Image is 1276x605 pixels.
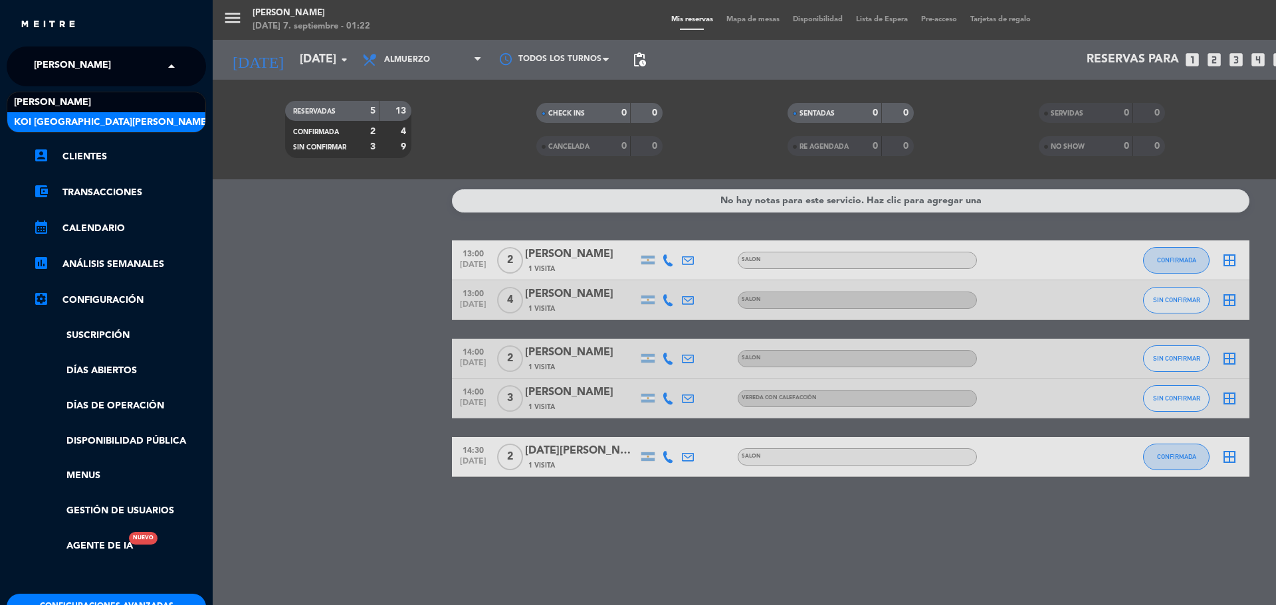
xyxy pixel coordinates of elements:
a: Días abiertos [33,363,206,379]
a: Transacciones [33,185,206,201]
i: account_box [33,147,49,163]
span: KOI [GEOGRAPHIC_DATA][PERSON_NAME] [14,115,209,130]
a: Calendario [33,220,206,236]
span: pending_actions [631,52,647,68]
a: Días de Operación [33,398,206,414]
div: Nuevo [129,532,158,545]
img: MEITRE [20,20,76,30]
i: assessment [33,255,49,271]
a: Disponibilidad pública [33,434,206,449]
a: Menus [33,468,206,483]
a: ANÁLISIS SEMANALES [33,256,206,272]
a: Agente de IA [33,539,133,554]
span: [PERSON_NAME] [14,95,91,110]
i: settings_applications [33,291,49,307]
i: account_balance_wallet [33,183,49,199]
a: Suscripción [33,328,206,343]
a: Configuración [33,292,206,308]
a: Clientes [33,149,206,165]
span: [PERSON_NAME] [34,52,111,80]
i: calendar_month [33,219,49,235]
a: Gestión de usuarios [33,503,206,519]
